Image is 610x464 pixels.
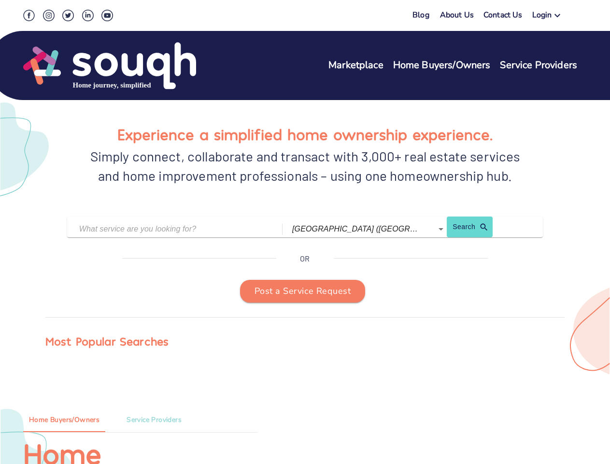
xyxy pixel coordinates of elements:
[440,10,474,24] a: About Us
[393,58,491,72] a: Home Buyers/Owners
[23,409,258,432] div: ant example
[101,10,113,21] img: Youtube Social Icon
[62,10,74,21] img: Twitter Social Icon
[328,58,383,72] a: Marketplace
[532,10,552,24] div: Login
[127,414,182,426] span: Service Providers
[117,122,493,146] h1: Experience a simplified home ownership experience.
[89,146,522,185] div: Simply connect, collaborate and transact with 3,000+ real estate services and home improvement pr...
[82,10,94,21] img: LinkedIn Social Icon
[255,284,351,299] span: Post a Service Request
[412,10,429,20] a: Blog
[500,58,577,72] a: Service Providers
[45,332,169,350] div: Most Popular Searches
[79,221,258,236] input: What service are you looking for?
[23,10,35,21] img: Facebook Social Icon
[300,253,310,264] p: OR
[292,221,420,236] input: Which city?
[434,222,448,236] button: Open
[483,10,523,24] a: Contact Us
[23,41,196,90] img: Souqh Logo
[43,10,55,21] img: Instagram Social Icon
[240,280,365,303] button: Post a Service Request
[29,414,99,426] span: Home Buyers/Owners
